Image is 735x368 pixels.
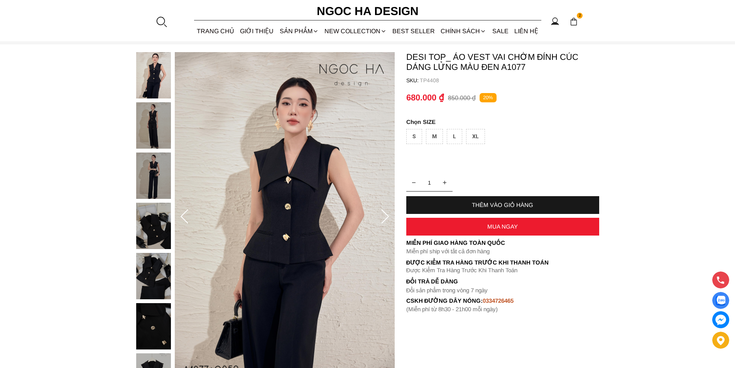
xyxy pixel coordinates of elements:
[406,297,483,304] font: cskh đường dây nóng:
[406,119,599,125] p: SIZE
[712,292,729,309] a: Display image
[577,13,583,19] span: 2
[426,129,443,144] div: M
[310,2,426,20] a: Ngoc Ha Design
[136,203,171,249] img: Desi Top_ Áo Vest Vai Chờm Đính Cúc Dáng Lửng Màu Đen A1077_mini_3
[406,129,422,144] div: S
[406,77,420,83] h6: SKU:
[406,278,599,285] h6: Đổi trả dễ dàng
[406,248,490,254] font: Miễn phí ship với tất cả đơn hàng
[406,52,599,72] p: Desi Top_ Áo Vest Vai Chờm Đính Cúc Dáng Lửng Màu Đen A1077
[716,296,725,305] img: Display image
[438,21,489,41] div: Chính sách
[406,202,599,208] div: THÊM VÀO GIỎ HÀNG
[712,311,729,328] a: messenger
[406,175,453,190] input: Quantity input
[136,153,171,199] img: Desi Top_ Áo Vest Vai Chờm Đính Cúc Dáng Lửng Màu Đen A1077_mini_2
[136,52,171,98] img: Desi Top_ Áo Vest Vai Chờm Đính Cúc Dáng Lửng Màu Đen A1077_mini_0
[406,287,488,293] font: Đổi sản phẩm trong vòng 7 ngày
[569,17,578,26] img: img-CART-ICON-ksit0nf1
[448,94,476,102] p: 850.000 ₫
[466,129,485,144] div: XL
[321,21,389,41] a: NEW COLLECTION
[420,77,599,83] p: TP4408
[406,259,599,266] p: Được Kiểm Tra Hàng Trước Khi Thanh Toán
[390,21,438,41] a: BEST SELLER
[136,102,171,149] img: Desi Top_ Áo Vest Vai Chờm Đính Cúc Dáng Lửng Màu Đen A1077_mini_1
[406,306,498,312] font: (Miễn phí từ 8h30 - 21h00 mỗi ngày)
[480,93,497,103] p: 20%
[447,129,462,144] div: L
[136,253,171,299] img: Desi Top_ Áo Vest Vai Chờm Đính Cúc Dáng Lửng Màu Đen A1077_mini_4
[483,297,514,304] font: 0334726465
[136,303,171,349] img: Desi Top_ Áo Vest Vai Chờm Đính Cúc Dáng Lửng Màu Đen A1077_mini_5
[406,223,599,230] div: MUA NGAY
[194,21,237,41] a: TRANG CHỦ
[406,239,505,246] font: Miễn phí giao hàng toàn quốc
[406,93,444,103] p: 680.000 ₫
[237,21,277,41] a: GIỚI THIỆU
[277,21,321,41] div: SẢN PHẨM
[489,21,511,41] a: SALE
[511,21,541,41] a: LIÊN HỆ
[406,267,599,274] p: Được Kiểm Tra Hàng Trước Khi Thanh Toán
